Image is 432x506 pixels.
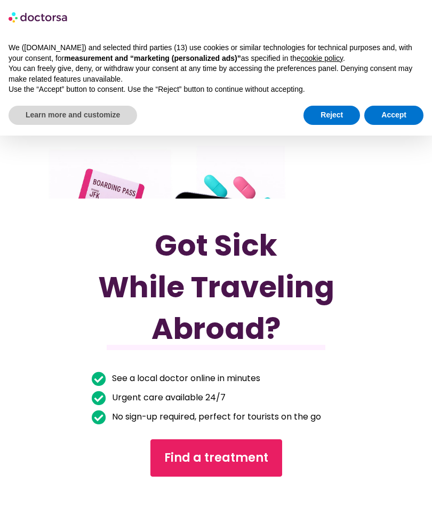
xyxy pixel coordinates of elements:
[301,54,343,62] a: cookie policy
[9,84,423,95] p: Use the “Accept” button to consent. Use the “Reject” button to continue without accepting.
[109,371,260,386] span: See a local doctor online in minutes
[9,64,423,84] p: You can freely give, deny, or withdraw your consent at any time by accessing the preferences pane...
[164,449,268,467] span: Find a treatment
[303,106,360,125] button: Reject
[364,106,423,125] button: Accept
[150,439,282,477] a: Find a treatment
[92,225,341,350] h1: Got Sick While Traveling Abroad?
[9,43,423,64] p: We ([DOMAIN_NAME]) and selected third parties (13) use cookies or similar technologies for techni...
[9,106,137,125] button: Learn more and customize
[109,390,226,405] span: Urgent care available 24/7
[109,409,321,424] span: No sign-up required, perfect for tourists on the go
[9,9,68,26] img: logo
[64,54,241,62] strong: measurement and “marketing (personalized ads)”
